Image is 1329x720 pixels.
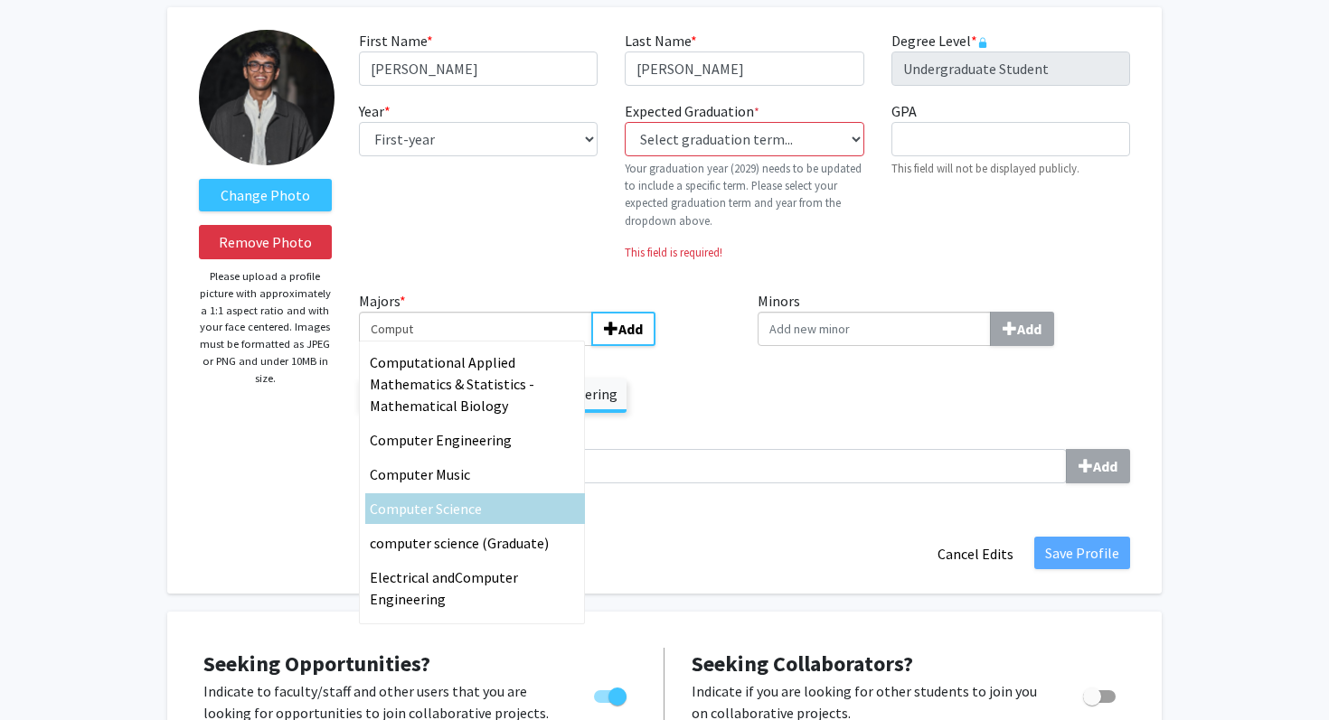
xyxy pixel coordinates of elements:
[625,30,697,51] label: Last Name
[370,500,420,518] span: Comput
[359,427,1130,483] label: Skills
[359,449,1067,483] input: SkillsAdd
[199,268,332,387] p: Please upload a profile picture with approximately a 1:1 aspect ratio and with your face centered...
[758,312,991,346] input: MinorsAdd
[926,537,1025,571] button: Cancel Edits
[455,568,505,586] span: Comput
[359,290,731,346] label: Majors
[359,30,433,51] label: First Name
[370,465,420,483] span: Comput
[625,100,759,122] label: Expected Graduation
[1093,457,1117,475] b: Add
[977,37,988,48] svg: This information is provided and automatically updated by Johns Hopkins University and is not edi...
[199,225,332,259] button: Remove Photo
[420,500,482,518] span: er Science
[203,650,430,678] span: Seeking Opportunities?
[758,290,1130,346] label: Minors
[1034,537,1130,569] button: Save Profile
[625,160,863,229] p: Your graduation year (2029) needs to be updated to include a specific term. Please select your ex...
[359,312,592,346] input: Majors*Computational Applied Mathematics & Statistics - Mathematical BiologyComputer EngineeringC...
[419,534,549,552] span: er science (Graduate)
[370,353,420,371] span: Comput
[891,30,988,51] label: Degree Level
[891,161,1079,175] small: This field will not be displayed publicly.
[420,431,512,449] span: er Engineering
[359,501,1130,519] i: Indicates a required field
[370,431,420,449] span: Comput
[618,320,643,338] b: Add
[692,650,913,678] span: Seeking Collaborators?
[199,30,335,165] img: Profile Picture
[420,465,470,483] span: er Music
[1076,680,1126,707] div: Toggle
[370,534,419,552] span: comput
[1017,320,1042,338] b: Add
[359,100,391,122] label: Year
[370,353,534,415] span: ational Applied Mathematics & Statistics - Mathematical Biology
[1066,449,1130,483] button: Skills
[14,639,77,706] iframe: Chat
[370,568,518,608] span: er Engineering
[199,179,332,211] label: ChangeProfile Picture
[891,100,917,122] label: GPA
[591,312,655,346] button: Majors*Computational Applied Mathematics & Statistics - Mathematical BiologyComputer EngineeringC...
[370,568,455,586] span: Electrical and
[990,312,1054,346] button: Minors
[587,680,636,707] div: Toggle
[625,244,863,261] p: This field is required!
